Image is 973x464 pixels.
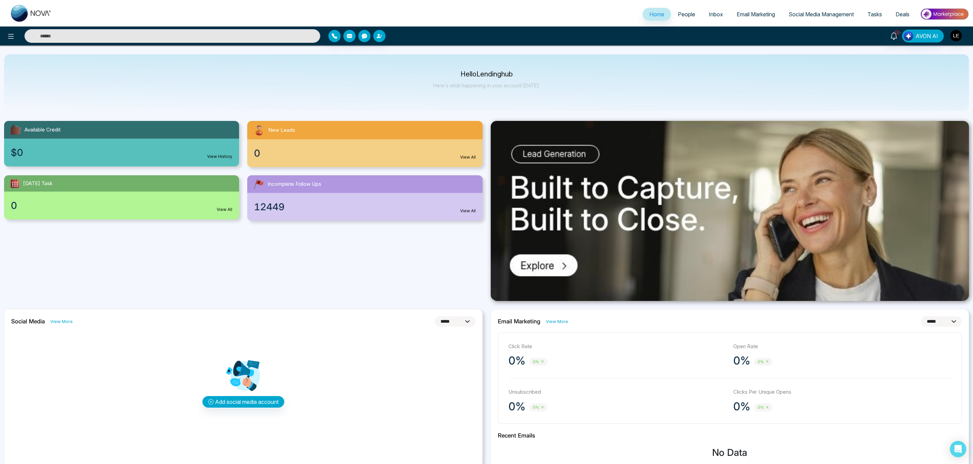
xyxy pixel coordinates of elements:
[754,404,772,411] span: 0%
[460,154,476,160] a: View All
[460,208,476,214] a: View All
[24,126,60,134] span: Available Credit
[498,318,540,325] h2: Email Marketing
[226,359,260,393] img: Analytics png
[733,400,750,413] p: 0%
[202,396,284,408] button: Add social media account
[50,318,73,325] a: View More
[217,207,232,213] a: View All
[10,124,22,136] img: availableCredit.svg
[207,154,232,160] a: View History
[733,354,750,368] p: 0%
[904,31,913,41] img: Lead Flow
[268,126,295,134] span: New Leads
[508,400,525,413] p: 0%
[886,30,902,41] a: 10+
[702,8,730,21] a: Inbox
[782,8,861,21] a: Social Media Management
[789,11,854,18] span: Social Media Management
[889,8,916,21] a: Deals
[546,318,568,325] a: View More
[268,180,321,188] span: Incomplete Follow Ups
[902,30,944,42] button: AVON AI
[950,441,966,457] div: Open Intercom Messenger
[643,8,671,21] a: Home
[11,145,23,160] span: $0
[253,178,265,190] img: followUps.svg
[730,8,782,21] a: Email Marketing
[254,146,260,160] span: 0
[737,11,775,18] span: Email Marketing
[861,8,889,21] a: Tasks
[709,11,723,18] span: Inbox
[23,180,53,188] span: [DATE] Task
[491,121,969,301] img: .
[896,11,909,18] span: Deals
[529,358,547,366] span: 0%
[508,354,525,368] p: 0%
[950,30,962,41] img: User Avatar
[498,432,962,439] h2: Recent Emails
[253,124,266,137] img: newLeads.svg
[916,32,938,40] span: AVON AI
[671,8,702,21] a: People
[733,388,951,396] p: Clicks Per Unique Opens
[10,178,20,189] img: todayTask.svg
[498,447,962,459] h3: No Data
[254,200,285,214] span: 12449
[11,5,52,22] img: Nova CRM Logo
[508,388,726,396] p: Unsubscribed
[243,121,486,167] a: New Leads0View All
[867,11,882,18] span: Tasks
[920,6,969,22] img: Market-place.gif
[649,11,664,18] span: Home
[508,343,726,351] p: Click Rate
[733,343,951,351] p: Open Rate
[243,175,486,221] a: Incomplete Follow Ups12449View All
[433,71,540,77] p: Hello Lendinghub
[529,404,547,411] span: 0%
[433,83,540,88] p: Here's what happening in your account [DATE].
[11,198,17,213] span: 0
[11,318,45,325] h2: Social Media
[894,30,900,36] span: 10+
[754,358,772,366] span: 0%
[678,11,695,18] span: People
